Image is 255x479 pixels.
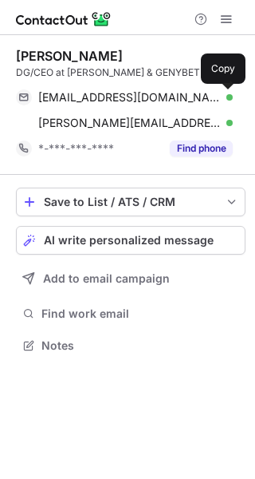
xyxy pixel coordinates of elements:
[38,90,221,105] span: [EMAIL_ADDRESS][DOMAIN_NAME]
[16,10,112,29] img: ContactOut v5.3.10
[16,264,245,293] button: Add to email campaign
[41,307,239,321] span: Find work email
[41,338,239,353] span: Notes
[16,65,245,80] div: DG/CEO at [PERSON_NAME] & GENYBET
[16,188,245,216] button: save-profile-one-click
[16,303,245,325] button: Find work email
[43,272,170,285] span: Add to email campaign
[16,48,123,64] div: [PERSON_NAME]
[16,226,245,255] button: AI write personalized message
[44,196,218,208] div: Save to List / ATS / CRM
[44,234,214,247] span: AI write personalized message
[16,335,245,357] button: Notes
[170,141,233,156] button: Reveal Button
[38,116,221,130] span: [PERSON_NAME][EMAIL_ADDRESS][DOMAIN_NAME]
